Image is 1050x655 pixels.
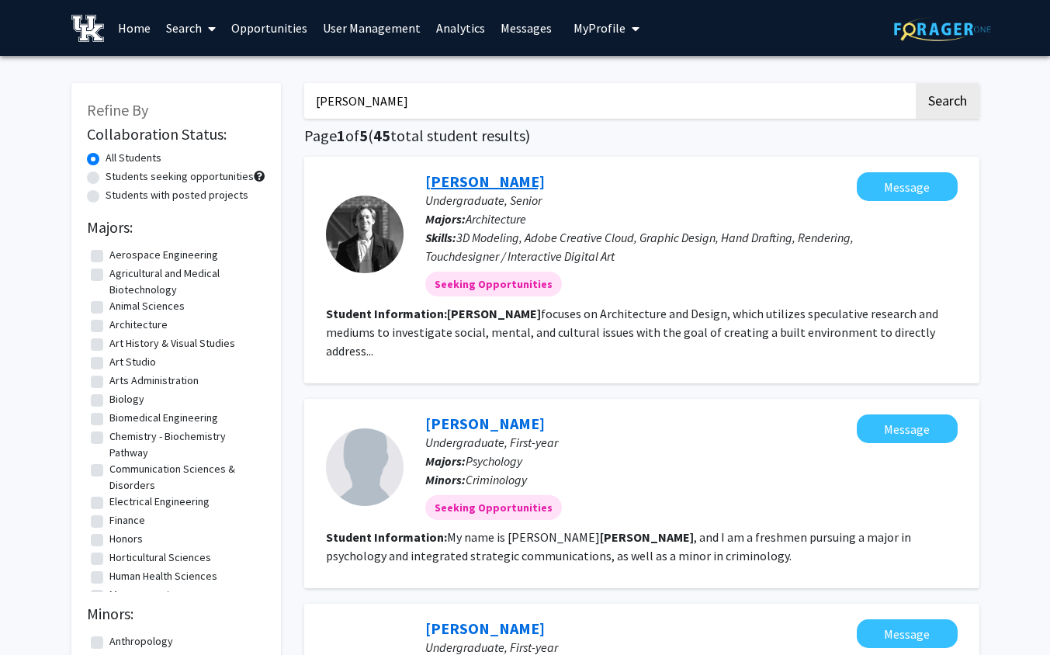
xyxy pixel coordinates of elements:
b: Majors: [425,211,466,227]
a: Analytics [428,1,493,55]
label: Agricultural and Medical Biotechnology [109,265,262,298]
b: [PERSON_NAME] [447,306,541,321]
span: Undergraduate, Senior [425,192,542,208]
label: Horticultural Sciences [109,549,211,566]
a: User Management [315,1,428,55]
button: Message Ethan Smith [857,172,958,201]
label: Animal Sciences [109,298,185,314]
span: Architecture [466,211,526,227]
a: Opportunities [224,1,315,55]
img: University of Kentucky Logo [71,15,105,42]
b: [PERSON_NAME] [600,529,694,545]
label: Electrical Engineering [109,494,210,510]
label: Biomedical Engineering [109,410,218,426]
mat-chip: Seeking Opportunities [425,272,562,296]
span: 3D Modeling, Adobe Creative Cloud, Graphic Design, Hand Drafting, Rendering, Touchdesigner / Inte... [425,230,854,264]
span: 5 [359,126,368,145]
a: Search [158,1,224,55]
fg-read-more: My name is [PERSON_NAME] , and I am a freshmen pursuing a major in psychology and integrated stra... [326,529,911,563]
label: Chemistry - Biochemistry Pathway [109,428,262,461]
label: Architecture [109,317,168,333]
b: Student Information: [326,529,447,545]
iframe: Chat [12,585,66,643]
h2: Majors: [87,218,265,237]
label: Management [109,587,170,603]
button: Search [916,83,979,119]
a: Messages [493,1,560,55]
label: Art History & Visual Studies [109,335,235,352]
span: My Profile [574,20,625,36]
span: Criminology [466,472,527,487]
label: Honors [109,531,143,547]
button: Message Ethan Mueller [857,619,958,648]
a: Home [110,1,158,55]
h2: Collaboration Status: [87,125,265,144]
fg-read-more: focuses on Architecture and Design, which utilizes speculative research and mediums to investigat... [326,306,938,359]
label: Biology [109,391,144,407]
a: [PERSON_NAME] [425,619,545,638]
h2: Minors: [87,605,265,623]
a: [PERSON_NAME] [425,172,545,191]
label: Communication Sciences & Disorders [109,461,262,494]
input: Search Keywords [304,83,913,119]
label: Students with posted projects [106,187,248,203]
b: Skills: [425,230,456,245]
span: Psychology [466,453,522,469]
label: Aerospace Engineering [109,247,218,263]
label: Anthropology [109,633,173,650]
span: 45 [373,126,390,145]
span: Undergraduate, First-year [425,639,558,655]
img: ForagerOne Logo [894,17,991,41]
a: [PERSON_NAME] [425,414,545,433]
span: 1 [337,126,345,145]
b: Minors: [425,472,466,487]
label: All Students [106,150,161,166]
b: Student Information: [326,306,447,321]
h1: Page of ( total student results) [304,126,979,145]
label: Students seeking opportunities [106,168,254,185]
label: Finance [109,512,145,529]
label: Arts Administration [109,373,199,389]
label: Human Health Sciences [109,568,217,584]
span: Refine By [87,100,148,120]
label: Art Studio [109,354,156,370]
span: Undergraduate, First-year [425,435,558,450]
mat-chip: Seeking Opportunities [425,495,562,520]
b: Majors: [425,453,466,469]
button: Message Isabella Smith [857,414,958,443]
